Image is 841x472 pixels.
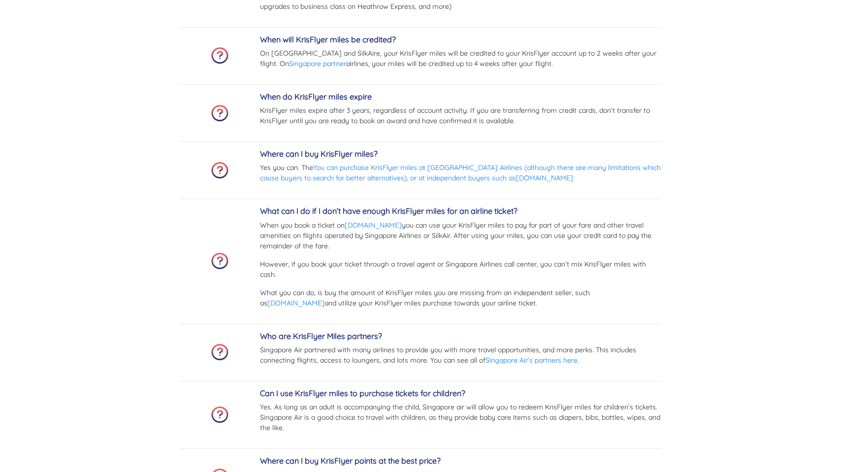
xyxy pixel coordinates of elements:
[211,162,228,179] img: faq-icon.png
[260,288,661,308] p: What you can do, is buy the amount of KrisFlyer miles you are missing from an independent seller,...
[260,345,661,366] p: Singapore Air partnered with many airlines to provide you with more travel opportunities, and mor...
[260,163,661,183] p: Yes you can. The
[260,456,661,466] h5: Where can I buy KrisFlyer points at the best price?
[260,48,661,69] p: On [GEOGRAPHIC_DATA] and SilkAire, your KrisFlyer miles will be credited to your KrisFlyer accoun...
[260,259,661,280] p: However, if you book your ticket through a travel agent or Singapore Airlines call center, you ca...
[345,221,402,230] a: [DOMAIN_NAME]
[260,105,661,126] p: KrisFlyer miles expire after 3 years, regardless of account activity. If you are transferring fro...
[260,389,661,398] h5: Can I use KrisFlyer miles to purchase tickets for children?
[260,402,661,433] p: Yes. As long as an adult is accompanying the child, Singapore air will allow you to redeem KrisFl...
[211,105,228,122] img: faq-icon.png
[211,406,228,423] img: faq-icon.png
[211,344,228,361] img: faq-icon.png
[260,35,661,44] h5: When will KrisFlyer miles be credited?
[260,163,661,182] a: You can purchase KrisFlyer miles at [GEOGRAPHIC_DATA] Airlines (although there are many limitatio...
[267,299,324,307] a: [DOMAIN_NAME]
[516,173,573,182] a: [DOMAIN_NAME]
[485,356,579,365] a: Singapore Air’s partners here.
[260,92,661,101] h5: When do KrisFlyer miles expire
[260,206,661,216] h5: What can I do if I don’t have enough KrisFlyer miles for an airline ticket?
[260,149,661,159] h5: Where can I buy KrisFlyer miles?
[211,47,228,64] img: faq-icon.png
[211,253,228,270] img: faq-icon.png
[260,332,661,341] h5: Who are KrisFlyer Miles partners?
[260,220,661,251] p: When you book a ticket on you can use your KrisFlyer miles to pay for part of your fare and other...
[289,59,346,68] a: Singapore partner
